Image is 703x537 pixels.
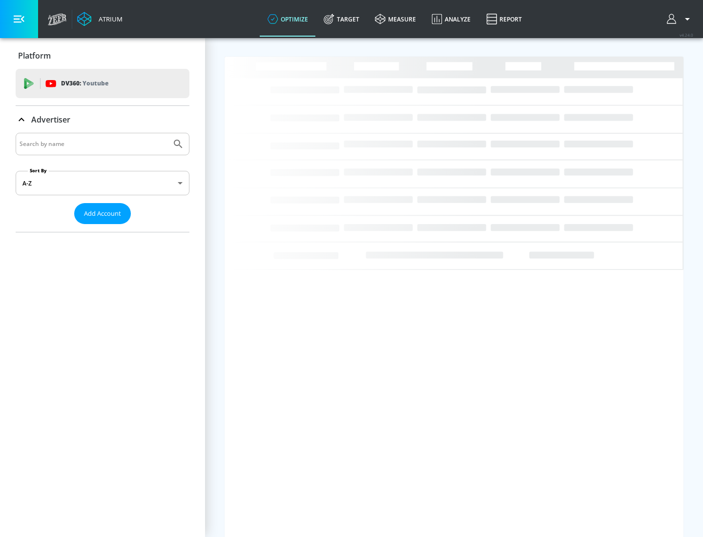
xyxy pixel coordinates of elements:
[424,1,478,37] a: Analyze
[680,32,693,38] span: v 4.24.0
[20,138,167,150] input: Search by name
[260,1,316,37] a: optimize
[74,203,131,224] button: Add Account
[95,15,123,23] div: Atrium
[61,78,108,89] p: DV360:
[77,12,123,26] a: Atrium
[367,1,424,37] a: measure
[16,133,189,232] div: Advertiser
[18,50,51,61] p: Platform
[16,106,189,133] div: Advertiser
[16,224,189,232] nav: list of Advertiser
[316,1,367,37] a: Target
[84,208,121,219] span: Add Account
[28,167,49,174] label: Sort By
[31,114,70,125] p: Advertiser
[16,69,189,98] div: DV360: Youtube
[478,1,530,37] a: Report
[16,171,189,195] div: A-Z
[83,78,108,88] p: Youtube
[16,42,189,69] div: Platform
